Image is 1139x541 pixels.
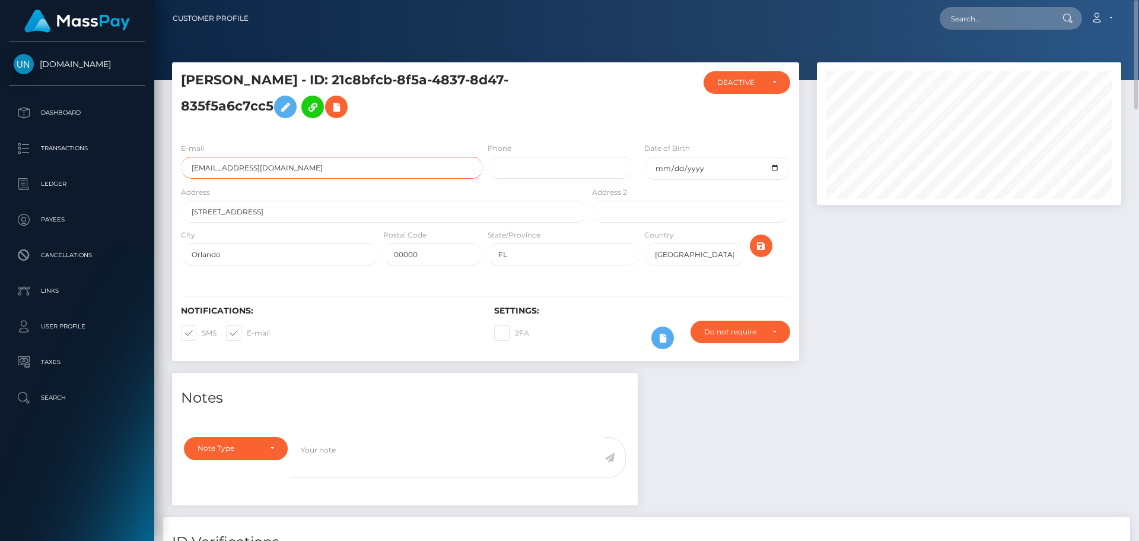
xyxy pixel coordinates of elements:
a: Transactions [9,134,145,163]
label: Country [644,230,674,241]
a: Cancellations [9,241,145,270]
label: Phone [488,143,511,154]
label: City [181,230,195,241]
h4: Notes [181,388,629,409]
h6: Notifications: [181,306,476,316]
a: Taxes [9,347,145,377]
label: Address [181,187,210,198]
div: Note Type [198,444,260,453]
label: Date of Birth [644,143,690,154]
a: Dashboard [9,98,145,128]
p: Payees [14,211,141,229]
a: Search [9,383,145,413]
img: Unlockt.me [14,54,34,74]
p: Search [14,389,141,407]
p: Transactions [14,140,141,157]
div: DEACTIVE [717,78,763,87]
a: User Profile [9,312,145,341]
p: Taxes [14,353,141,371]
a: Ledger [9,169,145,199]
button: DEACTIVE [704,71,790,94]
label: E-mail [226,325,270,341]
p: Dashboard [14,104,141,122]
span: [DOMAIN_NAME] [9,59,145,69]
input: Search... [940,7,1051,30]
label: Postal Code [383,230,427,241]
p: User Profile [14,318,141,336]
label: State/Province [488,230,540,241]
button: Do not require [691,321,790,343]
a: Payees [9,205,145,235]
label: Address 2 [592,187,627,198]
label: 2FA [494,325,529,341]
p: Links [14,282,141,300]
a: Customer Profile [173,6,249,31]
label: SMS [181,325,217,341]
a: Links [9,276,145,306]
label: E-mail [181,143,204,154]
div: Do not require [704,327,763,337]
p: Cancellations [14,246,141,264]
h5: [PERSON_NAME] - ID: 21c8bfcb-8f5a-4837-8d47-835f5a6c7cc5 [181,71,581,124]
h6: Settings: [494,306,790,316]
p: Ledger [14,175,141,193]
img: MassPay Logo [24,10,130,33]
button: Note Type [184,437,288,460]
